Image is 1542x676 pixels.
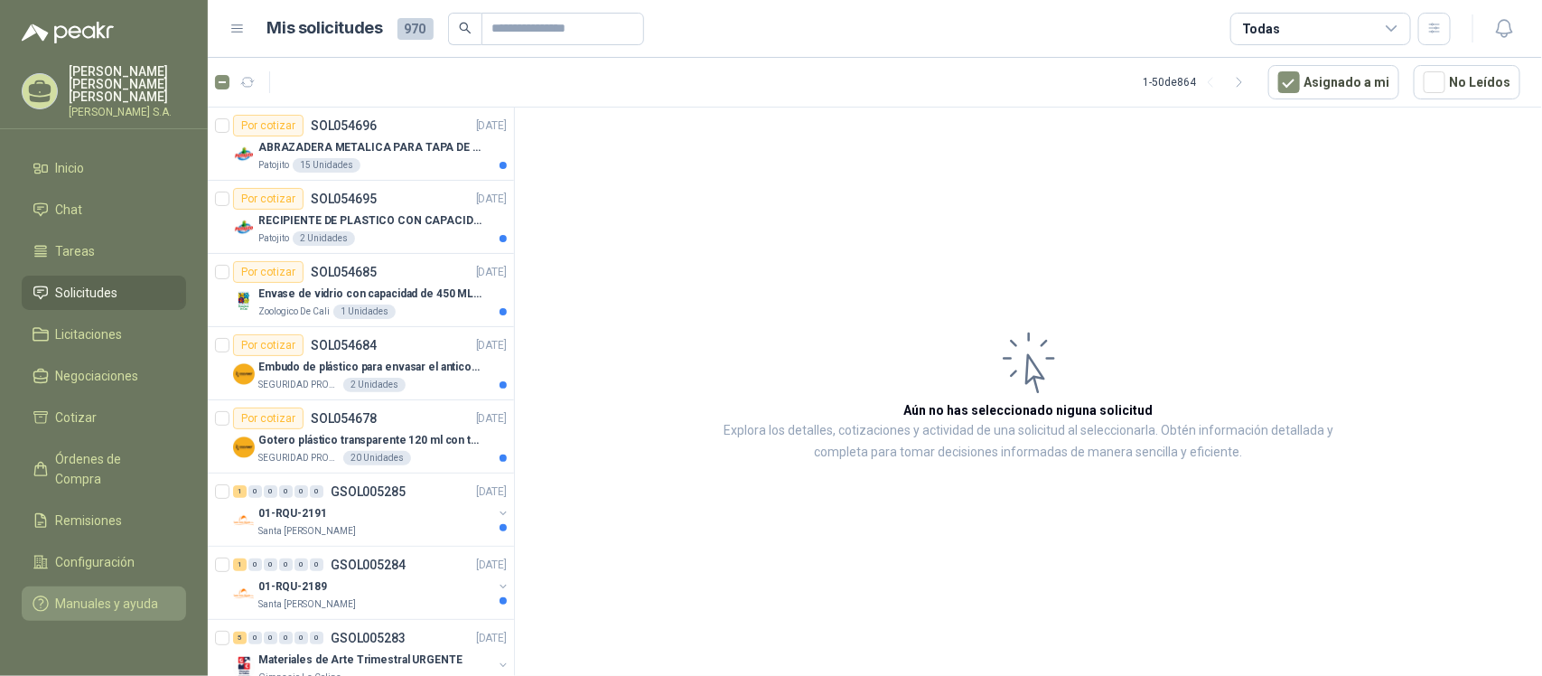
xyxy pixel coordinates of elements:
p: SOL054678 [311,412,377,425]
a: Solicitudes [22,276,186,310]
div: 15 Unidades [293,158,360,173]
a: Por cotizarSOL054678[DATE] Company LogoGotero plástico transparente 120 ml con tapa de seguridadS... [208,400,514,474]
span: Tareas [56,241,96,261]
div: 0 [294,559,308,571]
img: Company Logo [233,217,255,239]
img: Logo peakr [22,22,114,43]
div: 0 [279,559,293,571]
p: 01-RQU-2191 [258,505,327,522]
p: SOL054685 [311,266,377,278]
p: SOL054695 [311,192,377,205]
span: 970 [397,18,434,40]
h3: Aún no has seleccionado niguna solicitud [904,400,1154,420]
h1: Mis solicitudes [267,15,383,42]
p: Santa [PERSON_NAME] [258,597,356,612]
p: GSOL005284 [331,559,406,571]
div: 0 [294,485,308,498]
div: 0 [264,559,277,571]
p: Patojito [258,231,289,246]
p: RECIPIENTE DE PLASTICO CON CAPACIDAD DE 1.8 LT PARA LA EXTRACCIÓN MANUAL DE LIQUIDOS [258,212,483,230]
p: Patojito [258,158,289,173]
p: Gotero plástico transparente 120 ml con tapa de seguridad [258,432,483,449]
a: Por cotizarSOL054696[DATE] Company LogoABRAZADERA METALICA PARA TAPA DE TAMBOR DE PLASTICO DE 50 ... [208,108,514,181]
p: [DATE] [476,484,507,501]
div: 1 [233,485,247,498]
p: [DATE] [476,557,507,574]
img: Company Logo [233,363,255,385]
p: GSOL005283 [331,632,406,644]
p: [DATE] [476,337,507,354]
button: No Leídos [1414,65,1520,99]
p: Embudo de plástico para envasar el anticorrosivo / lubricante [258,359,483,376]
span: Órdenes de Compra [56,449,169,489]
img: Company Logo [233,290,255,312]
a: Negociaciones [22,359,186,393]
div: 0 [248,485,262,498]
p: Envase de vidrio con capacidad de 450 ML – 9X8X8 CM Caja x 12 unidades [258,286,483,303]
p: [DATE] [476,630,507,647]
span: Remisiones [56,511,123,530]
p: Explora los detalles, cotizaciones y actividad de una solicitud al seleccionarla. Obtén informaci... [696,420,1361,464]
span: Negociaciones [56,366,139,386]
div: Por cotizar [233,188,304,210]
p: Santa [PERSON_NAME] [258,524,356,539]
div: 0 [310,485,323,498]
a: Cotizar [22,400,186,435]
p: [PERSON_NAME] [PERSON_NAME] [PERSON_NAME] [69,65,186,103]
a: Por cotizarSOL054684[DATE] Company LogoEmbudo de plástico para envasar el anticorrosivo / lubrica... [208,327,514,400]
p: SOL054696 [311,119,377,132]
p: SOL054684 [311,339,377,352]
span: Inicio [56,158,85,178]
a: Licitaciones [22,317,186,352]
img: Company Logo [233,437,255,458]
div: 1 Unidades [333,305,396,319]
a: Por cotizarSOL054685[DATE] Company LogoEnvase de vidrio con capacidad de 450 ML – 9X8X8 CM Caja x... [208,254,514,327]
div: 5 [233,632,247,644]
a: Remisiones [22,503,186,538]
p: 01-RQU-2189 [258,578,327,596]
span: search [459,22,472,34]
div: Por cotizar [233,408,304,429]
a: Órdenes de Compra [22,442,186,496]
div: 0 [264,485,277,498]
a: Chat [22,192,186,227]
span: Solicitudes [56,283,118,303]
div: 2 Unidades [293,231,355,246]
img: Company Logo [233,144,255,165]
a: Manuales y ayuda [22,587,186,621]
button: Asignado a mi [1268,65,1399,99]
p: Materiales de Arte Trimestral URGENTE [258,652,463,669]
div: 2 Unidades [343,378,406,392]
div: 0 [310,559,323,571]
p: [PERSON_NAME] S.A. [69,107,186,117]
div: 0 [310,632,323,644]
img: Company Logo [233,583,255,605]
div: 0 [264,632,277,644]
p: [DATE] [476,117,507,135]
p: Zoologico De Cali [258,305,330,319]
div: Por cotizar [233,334,304,356]
a: Tareas [22,234,186,268]
a: Por cotizarSOL054695[DATE] Company LogoRECIPIENTE DE PLASTICO CON CAPACIDAD DE 1.8 LT PARA LA EXT... [208,181,514,254]
a: Inicio [22,151,186,185]
div: Por cotizar [233,115,304,136]
span: Licitaciones [56,324,123,344]
span: Cotizar [56,408,98,427]
p: [DATE] [476,264,507,281]
div: 20 Unidades [343,451,411,465]
p: GSOL005285 [331,485,406,498]
p: ABRAZADERA METALICA PARA TAPA DE TAMBOR DE PLASTICO DE 50 LT [258,139,483,156]
div: 0 [248,632,262,644]
span: Chat [56,200,83,220]
span: Manuales y ayuda [56,594,159,614]
p: [DATE] [476,410,507,427]
p: [DATE] [476,191,507,208]
div: Por cotizar [233,261,304,283]
a: 1 0 0 0 0 0 GSOL005284[DATE] Company Logo01-RQU-2189Santa [PERSON_NAME] [233,554,510,612]
span: Configuración [56,552,136,572]
div: 0 [279,632,293,644]
p: SEGURIDAD PROVISER LTDA [258,451,340,465]
div: 1 [233,559,247,571]
a: 1 0 0 0 0 0 GSOL005285[DATE] Company Logo01-RQU-2191Santa [PERSON_NAME] [233,481,510,539]
div: 0 [248,559,262,571]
